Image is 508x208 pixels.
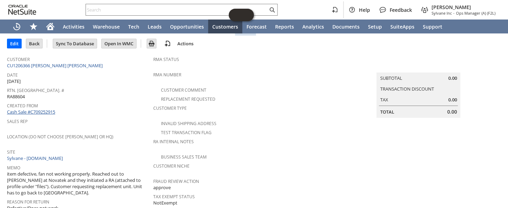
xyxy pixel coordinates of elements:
[432,10,452,16] span: Sylvane Inc
[8,20,25,33] a: Recent Records
[376,61,460,72] caption: Summary
[368,23,382,30] span: Setup
[143,20,166,33] a: Leads
[268,6,276,14] svg: Search
[26,39,42,48] input: Back
[89,20,124,33] a: Warehouse
[161,96,215,102] a: Replacement Requested
[212,23,238,30] span: Customers
[271,20,298,33] a: Reports
[447,108,457,115] span: 0.00
[7,165,20,171] a: Memo
[46,22,54,31] svg: Home
[332,23,360,30] span: Documents
[147,39,156,48] input: Print
[380,75,402,81] a: Subtotal
[208,20,242,33] a: Customers
[153,163,190,169] a: Customer Niche
[29,22,38,31] svg: Shortcuts
[7,72,18,78] a: Date
[390,23,414,30] span: SuiteApps
[153,178,199,184] a: Fraud Review Action
[170,23,204,30] span: Opportunities
[153,139,194,145] a: RA Internal Notes
[242,20,271,33] a: Forecast
[328,20,364,33] a: Documents
[359,7,370,13] span: Help
[7,78,21,85] span: [DATE]
[432,4,495,10] span: [PERSON_NAME]
[390,7,412,13] span: Feedback
[456,10,495,16] span: Ops Manager (A) (F2L)
[302,23,324,30] span: Analytics
[153,105,187,111] a: Customer Type
[7,93,25,100] span: RA88604
[161,87,206,93] a: Customer Comment
[7,155,65,161] a: Sylvane - [DOMAIN_NAME]
[93,23,120,30] span: Warehouse
[419,20,447,33] a: Support
[153,200,177,206] span: NotExempt
[229,9,254,21] iframe: Click here to launch Oracle Guided Learning Help Panel
[148,23,162,30] span: Leads
[448,75,457,82] span: 0.00
[166,20,208,33] a: Opportunities
[7,171,150,196] span: item defective, fan not working properly. Reached out to [PERSON_NAME] at Novatek and they initia...
[59,20,89,33] a: Activities
[448,97,457,103] span: 0.00
[7,109,55,115] a: Cash Sale #C709252915
[13,22,21,31] svg: Recent Records
[241,9,254,21] span: Oracle Guided Learning Widget. To move around, please hold and drag
[7,149,15,155] a: Site
[161,154,207,160] a: Business Sales Team
[153,184,171,191] span: approve
[53,39,97,48] input: Sync To Database
[246,23,267,30] span: Forecast
[63,23,84,30] span: Activities
[7,39,21,48] input: Edit
[175,40,196,47] a: Actions
[102,39,136,48] input: Open In WMC
[153,72,181,78] a: RMA Number
[423,23,442,30] span: Support
[380,86,434,92] a: Transaction Discount
[380,97,388,103] a: Tax
[7,56,30,62] a: Customer
[7,199,49,205] a: Reason For Return
[380,109,394,115] a: Total
[128,23,139,30] span: Tech
[386,20,419,33] a: SuiteApps
[163,39,172,48] img: add-record.svg
[25,20,42,33] div: Shortcuts
[42,20,59,33] a: Home
[7,118,28,124] a: Sales Rep
[153,56,179,62] a: RMA Status
[7,134,113,140] a: Location (Do Not Choose [PERSON_NAME] or HQ)
[124,20,143,33] a: Tech
[364,20,386,33] a: Setup
[453,10,455,16] span: -
[7,62,104,69] a: CU1206366 [PERSON_NAME] [PERSON_NAME]
[8,5,36,15] svg: logo
[86,6,268,14] input: Search
[153,194,195,200] a: Tax Exempt Status
[161,130,212,136] a: Test Transaction Flag
[298,20,328,33] a: Analytics
[7,87,64,93] a: Rtn. [GEOGRAPHIC_DATA]. #
[7,103,38,109] a: Created From
[161,121,216,126] a: Invalid Shipping Address
[275,23,294,30] span: Reports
